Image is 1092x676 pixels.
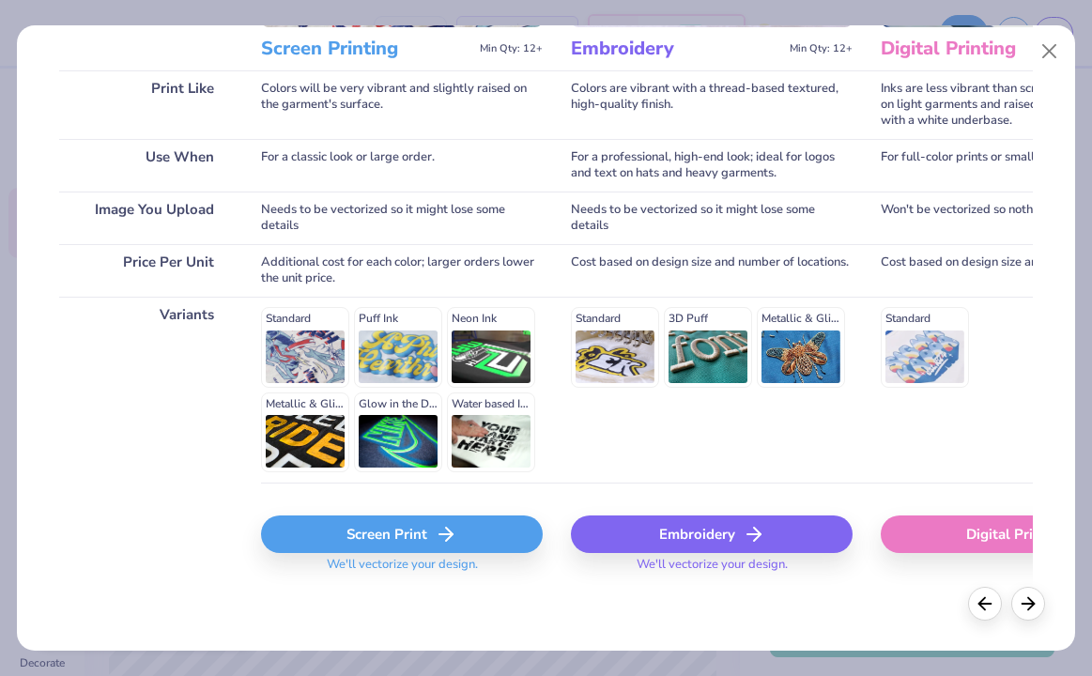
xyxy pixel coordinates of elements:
h3: Embroidery [571,37,782,61]
div: Colors are vibrant with a thread-based textured, high-quality finish. [571,70,853,139]
div: Screen Print [261,515,543,553]
div: Needs to be vectorized so it might lose some details [261,192,543,244]
h3: Screen Printing [261,37,472,61]
div: Needs to be vectorized so it might lose some details [571,192,853,244]
div: Price Per Unit [59,244,233,297]
div: Additional cost for each color; larger orders lower the unit price. [261,244,543,297]
span: We'll vectorize your design. [629,557,795,584]
div: Cost based on design size and number of locations. [571,244,853,297]
button: Close [1031,34,1067,69]
div: Print Like [59,70,233,139]
div: Embroidery [571,515,853,553]
div: Image You Upload [59,192,233,244]
div: Use When [59,139,233,192]
h3: Digital Printing [881,37,1092,61]
div: Variants [59,297,233,483]
div: For a classic look or large order. [261,139,543,192]
span: We'll vectorize your design. [319,557,485,584]
span: Min Qty: 12+ [480,42,543,55]
div: Colors will be very vibrant and slightly raised on the garment's surface. [261,70,543,139]
span: Min Qty: 12+ [790,42,853,55]
div: For a professional, high-end look; ideal for logos and text on hats and heavy garments. [571,139,853,192]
